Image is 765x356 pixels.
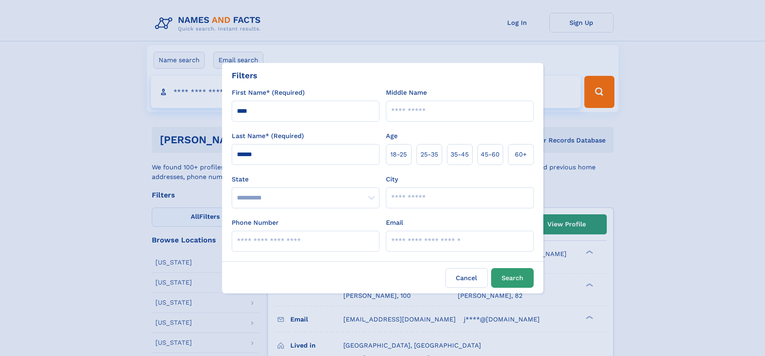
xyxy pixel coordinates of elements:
label: Phone Number [232,218,279,228]
label: Email [386,218,403,228]
span: 18‑25 [390,150,407,159]
label: Last Name* (Required) [232,131,304,141]
label: Cancel [445,268,488,288]
label: State [232,175,379,184]
button: Search [491,268,534,288]
span: 45‑60 [481,150,500,159]
div: Filters [232,69,257,81]
label: Age [386,131,398,141]
label: City [386,175,398,184]
span: 25‑35 [420,150,438,159]
span: 60+ [515,150,527,159]
label: First Name* (Required) [232,88,305,98]
label: Middle Name [386,88,427,98]
span: 35‑45 [451,150,469,159]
